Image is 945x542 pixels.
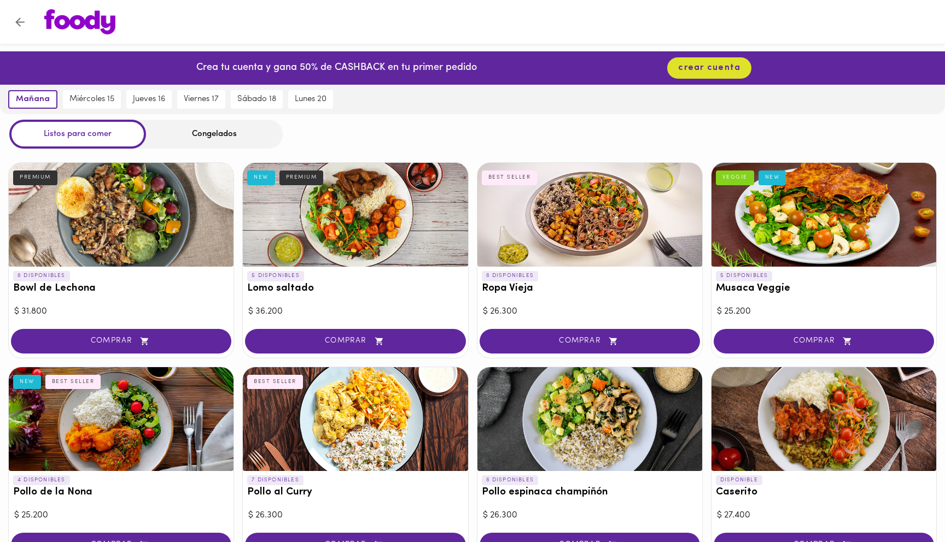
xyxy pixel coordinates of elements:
div: Congelados [146,120,283,149]
div: $ 25.200 [14,509,228,522]
span: miércoles 15 [69,95,114,104]
button: Volver [7,9,33,36]
p: 8 DISPONIBLES [482,475,539,485]
div: NEW [13,375,41,389]
span: COMPRAR [493,337,686,346]
span: mañana [16,95,50,104]
button: COMPRAR [480,329,700,354]
h3: Bowl de Lechona [13,283,229,294]
p: 8 DISPONIBLES [482,271,539,281]
button: COMPRAR [714,329,934,354]
span: lunes 20 [295,95,326,104]
button: COMPRAR [245,329,465,354]
span: crear cuenta [678,63,740,73]
div: PREMIUM [279,170,324,185]
div: Lomo saltado [243,163,468,267]
span: COMPRAR [727,337,920,346]
button: viernes 17 [177,90,225,109]
div: BEST SELLER [482,170,538,185]
div: VEGGIE [716,170,754,185]
button: jueves 16 [126,90,172,109]
p: 5 DISPONIBLES [716,271,773,281]
div: PREMIUM [13,170,57,185]
div: $ 36.200 [248,305,462,318]
p: Crea tu cuenta y gana 50% de CASHBACK en tu primer pedido [196,61,477,75]
div: NEW [247,170,275,185]
div: $ 31.800 [14,305,228,318]
button: lunes 20 [288,90,333,109]
iframe: Messagebird Livechat Widget [882,479,934,531]
h3: Pollo al Curry [247,487,463,498]
h3: Pollo de la Nona [13,487,229,498]
div: Ropa Vieja [477,163,702,267]
h3: Musaca Veggie [716,283,932,294]
p: 4 DISPONIBLES [13,475,70,485]
div: Pollo al Curry [243,367,468,471]
p: 5 DISPONIBLES [247,271,304,281]
button: miércoles 15 [63,90,121,109]
div: $ 26.300 [248,509,462,522]
button: mañana [8,90,57,109]
div: Caserito [711,367,936,471]
p: DISPONIBLE [716,475,762,485]
h3: Ropa Vieja [482,283,698,294]
div: Listos para comer [9,120,146,149]
div: $ 26.300 [483,509,697,522]
div: BEST SELLER [45,375,101,389]
div: Pollo espinaca champiñón [477,367,702,471]
img: logo.png [44,9,115,34]
h3: Lomo saltado [247,283,463,294]
span: viernes 17 [184,95,219,104]
button: crear cuenta [667,57,751,79]
div: Bowl de Lechona [9,163,234,267]
div: Musaca Veggie [711,163,936,267]
div: NEW [759,170,786,185]
div: $ 27.400 [717,509,931,522]
h3: Pollo espinaca champiñón [482,487,698,498]
p: 7 DISPONIBLES [247,475,304,485]
span: sábado 18 [237,95,276,104]
span: COMPRAR [25,337,218,346]
h3: Caserito [716,487,932,498]
div: Pollo de la Nona [9,367,234,471]
div: $ 25.200 [717,305,931,318]
div: BEST SELLER [247,375,303,389]
span: COMPRAR [259,337,452,346]
div: $ 26.300 [483,305,697,318]
button: COMPRAR [11,329,231,354]
span: jueves 16 [133,95,165,104]
button: sábado 18 [231,90,283,109]
p: 8 DISPONIBLES [13,271,70,281]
